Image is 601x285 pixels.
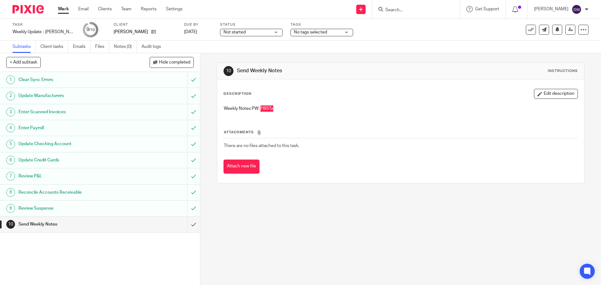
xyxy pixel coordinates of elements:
[13,29,75,35] div: Weekly Update - [PERSON_NAME]
[184,22,212,27] label: Due by
[294,30,327,34] span: No tags selected
[18,220,127,229] h1: Send Weekly Notes
[18,155,127,165] h1: Update Credit Cards
[224,105,577,112] p: Weekly Notes PW: FI95Tx
[475,7,499,11] span: Get Support
[18,204,127,213] h1: Review Suspense
[6,172,15,181] div: 7
[6,188,15,197] div: 8
[223,91,251,96] p: Description
[6,124,15,132] div: 4
[18,107,127,117] h1: Enter Scanned Invoices
[534,89,578,99] button: Edit description
[6,204,15,213] div: 9
[224,130,254,134] span: Attachments
[58,6,69,12] a: Work
[18,123,127,133] h1: Enter Payroll
[150,57,194,68] button: Hide completed
[114,22,176,27] label: Client
[40,41,68,53] a: Client tasks
[572,4,582,14] img: svg%3E
[141,6,157,12] a: Reports
[89,28,95,32] small: /10
[86,26,95,33] div: 9
[166,6,182,12] a: Settings
[13,22,75,27] label: Task
[6,220,15,229] div: 10
[534,6,568,12] p: [PERSON_NAME]
[13,5,44,13] img: Pixie
[548,69,578,74] div: Instructions
[6,156,15,165] div: 6
[6,57,41,68] button: + Add subtask
[290,22,353,27] label: Tags
[98,6,112,12] a: Clients
[141,41,166,53] a: Audit logs
[385,8,441,13] input: Search
[95,41,109,53] a: Files
[237,68,414,74] h1: Send Weekly Notes
[18,91,127,100] h1: Update Manufacturers
[6,140,15,149] div: 5
[78,6,89,12] a: Email
[223,30,246,34] span: Not started
[6,108,15,116] div: 3
[18,171,127,181] h1: Review P&L
[18,139,127,149] h1: Update Checking Account
[6,92,15,100] div: 2
[18,75,127,84] h1: Clear Sync Errors
[121,6,131,12] a: Team
[223,66,234,76] div: 10
[184,30,197,34] span: [DATE]
[224,144,299,148] span: There are no files attached to this task.
[6,75,15,84] div: 1
[114,29,148,35] p: [PERSON_NAME]
[114,41,137,53] a: Notes (0)
[18,188,127,197] h1: Reconcile Accounts Receivable
[13,41,36,53] a: Subtasks
[159,60,190,65] span: Hide completed
[223,160,259,174] button: Attach new file
[13,29,75,35] div: Weekly Update - Kelly
[73,41,90,53] a: Emails
[220,22,283,27] label: Status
